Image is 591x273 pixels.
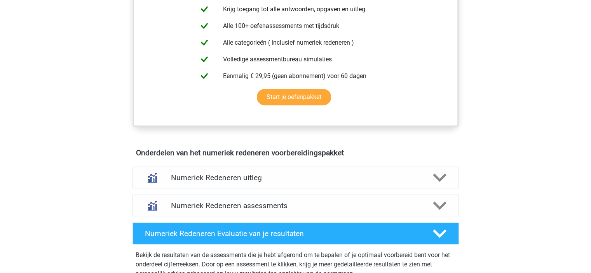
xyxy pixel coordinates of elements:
a: assessments Numeriek Redeneren assessments [129,195,462,216]
a: Numeriek Redeneren Evaluatie van je resultaten [129,223,462,244]
h4: Onderdelen van het numeriek redeneren voorbereidingspakket [136,148,455,157]
a: uitleg Numeriek Redeneren uitleg [129,167,462,188]
a: Start je oefenpakket [257,89,331,105]
h4: Numeriek Redeneren Evaluatie van je resultaten [145,229,420,238]
img: numeriek redeneren assessments [142,196,162,216]
h4: Numeriek Redeneren uitleg [171,173,420,182]
h4: Numeriek Redeneren assessments [171,201,420,210]
img: numeriek redeneren uitleg [142,168,162,188]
